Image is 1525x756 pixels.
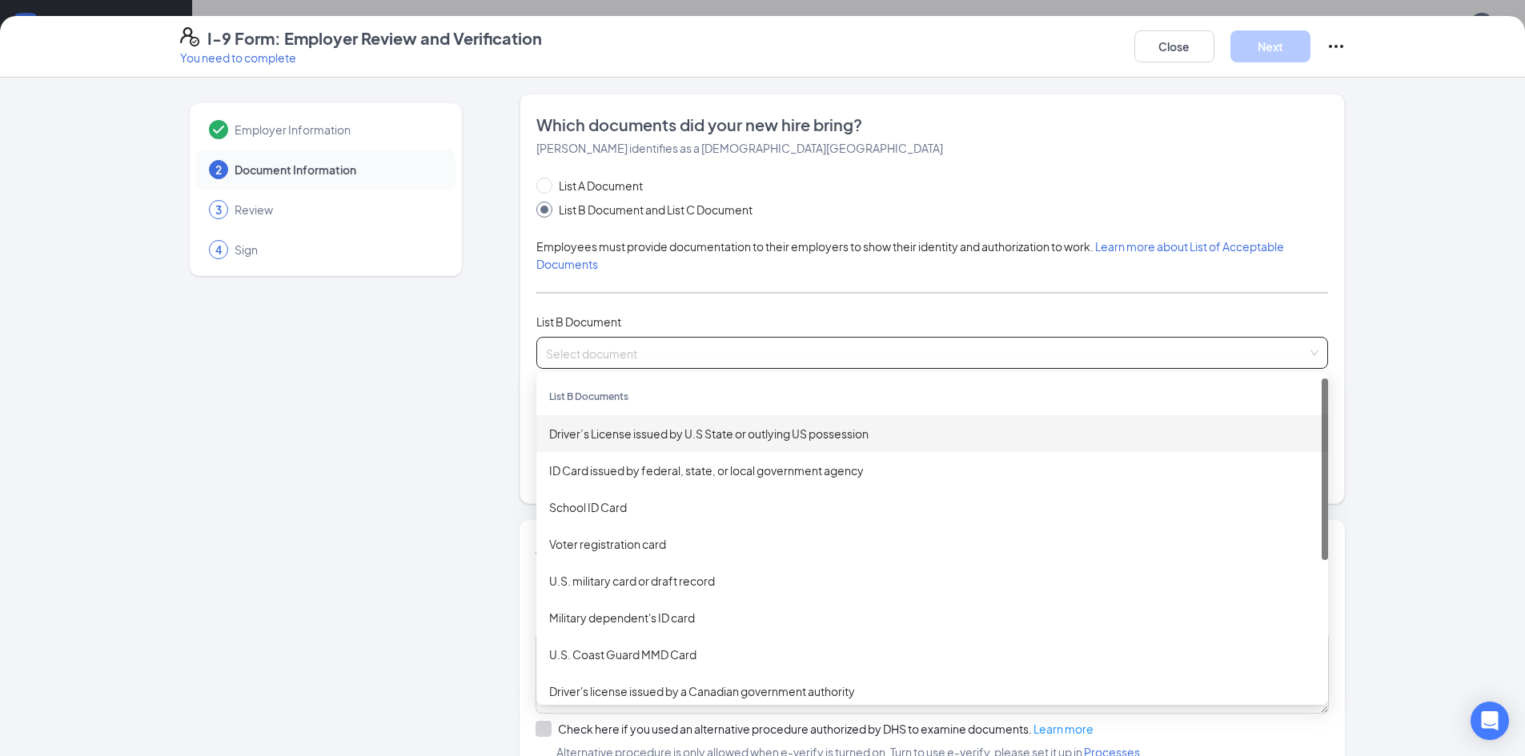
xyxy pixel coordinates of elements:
svg: Checkmark [209,120,228,139]
div: Driver's license issued by a Canadian government authority [549,682,1315,700]
svg: Ellipses [1326,37,1346,56]
div: U.S. Coast Guard MMD Card [549,646,1315,663]
span: Review [235,202,439,218]
span: List A Document [552,177,649,194]
span: Provide all notes relating employment authorization stamps or receipts, extensions, additional do... [536,586,1296,618]
div: ID Card issued by federal, state, or local government agency [549,462,1315,479]
a: Learn more [1033,722,1094,736]
span: List B Document and List C Document [552,201,759,218]
span: 2 [215,162,222,178]
div: Military dependent's ID card [549,609,1315,626]
div: School ID Card [549,498,1315,516]
div: U.S. military card or draft record [549,572,1315,590]
button: Close [1134,30,1214,62]
div: Voter registration card [549,535,1315,553]
div: Check here if you used an alternative procedure authorized by DHS to examine documents. [558,721,1094,737]
span: Employees must provide documentation to their employers to show their identity and authorization ... [536,239,1284,271]
span: Which documents did your new hire bring? [536,114,1328,136]
span: [PERSON_NAME] identifies as a [DEMOGRAPHIC_DATA][GEOGRAPHIC_DATA] [536,141,943,155]
span: Sign [235,242,439,258]
span: Additional information [536,537,709,557]
span: List B Documents [549,390,628,402]
span: List B Document [536,314,621,329]
span: Employer Information [235,122,439,138]
svg: FormI9EVerifyIcon [180,27,199,46]
span: Document Information [235,162,439,178]
span: 3 [215,202,222,218]
div: Open Intercom Messenger [1471,702,1509,740]
div: Driver’s License issued by U.S State or outlying US possession [549,425,1315,442]
span: 4 [215,242,222,258]
button: Next [1230,30,1310,62]
p: You need to complete [180,50,542,66]
h4: I-9 Form: Employer Review and Verification [207,27,542,50]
